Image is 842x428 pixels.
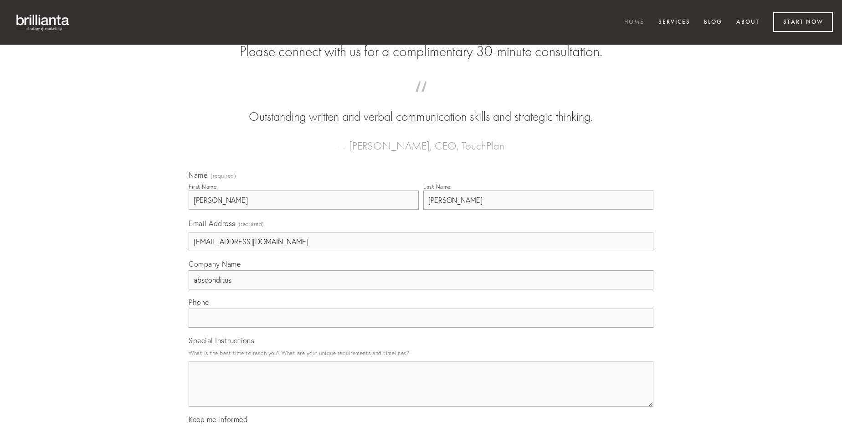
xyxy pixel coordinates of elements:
[773,12,833,32] a: Start Now
[189,170,207,180] span: Name
[9,9,77,36] img: brillianta - research, strategy, marketing
[189,336,254,345] span: Special Instructions
[239,218,264,230] span: (required)
[189,219,236,228] span: Email Address
[698,15,728,30] a: Blog
[189,298,209,307] span: Phone
[652,15,696,30] a: Services
[189,415,247,424] span: Keep me informed
[189,259,241,268] span: Company Name
[203,90,639,126] blockquote: Outstanding written and verbal communication skills and strategic thinking.
[730,15,765,30] a: About
[618,15,650,30] a: Home
[189,347,653,359] p: What is the best time to reach you? What are your unique requirements and timelines?
[423,183,451,190] div: Last Name
[189,43,653,60] h2: Please connect with us for a complimentary 30-minute consultation.
[210,173,236,179] span: (required)
[203,90,639,108] span: “
[203,126,639,155] figcaption: — [PERSON_NAME], CEO, TouchPlan
[189,183,216,190] div: First Name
